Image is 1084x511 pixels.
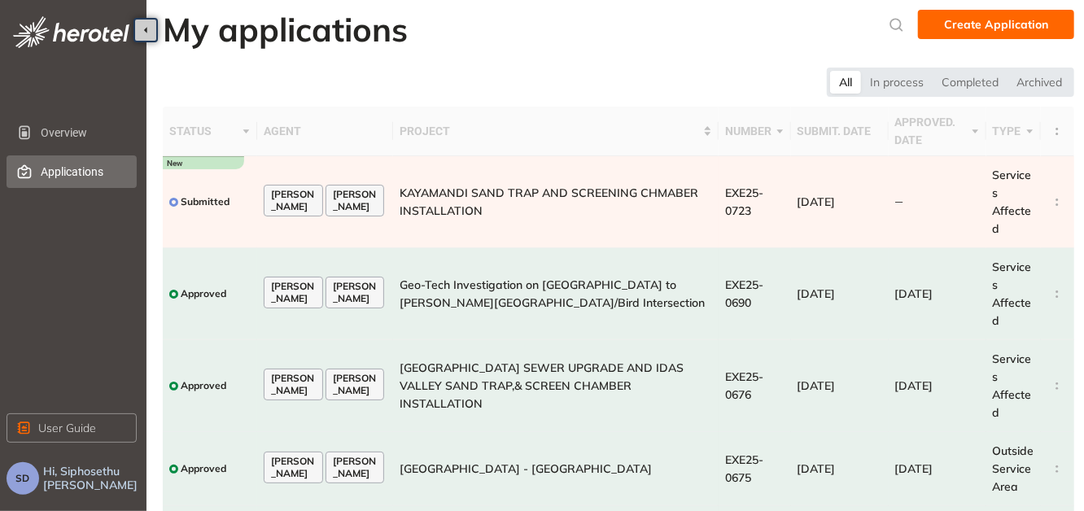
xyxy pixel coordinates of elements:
span: [PERSON_NAME] [271,456,316,479]
span: SD [16,473,30,484]
span: User Guide [38,419,96,437]
span: Services Affected [993,168,1032,236]
span: number [725,122,771,140]
span: [GEOGRAPHIC_DATA] SEWER UPGRADE AND IDAS VALLEY SAND TRAP,& SCREEN CHAMBER INSTALLATION [400,360,684,411]
span: [DATE] [798,194,836,209]
span: Services Affected [993,352,1032,420]
div: In process [861,71,933,94]
button: Create Application [918,10,1074,39]
h2: My applications [163,10,408,49]
th: approved. date [889,107,986,156]
span: EXE25-0723 [725,186,763,218]
span: EXE25-0675 [725,452,763,485]
span: [DATE] [798,378,836,393]
span: status [169,122,238,140]
span: [PERSON_NAME] [333,281,378,304]
span: Geo-Tech Investigation on [GEOGRAPHIC_DATA] to [PERSON_NAME][GEOGRAPHIC_DATA]/Bird Intersection [400,277,705,310]
div: Completed [933,71,1008,94]
span: Hi, Siphosethu [PERSON_NAME] [43,465,140,492]
span: Approved [181,463,226,474]
th: type [986,107,1041,156]
span: [PERSON_NAME] [333,373,378,396]
span: KAYAMANDI SAND TRAP AND SCREENING CHMABER INSTALLATION [400,186,698,218]
span: [PERSON_NAME] [333,189,378,212]
span: Submitted [181,196,229,207]
button: User Guide [7,413,137,443]
th: project [393,107,719,156]
span: [DATE] [895,286,933,301]
img: logo [13,16,129,48]
span: [PERSON_NAME] [271,281,316,304]
span: — [895,195,904,208]
span: Overview [41,116,124,149]
span: Services Affected [993,260,1032,328]
span: EXE25-0676 [725,369,763,402]
span: [PERSON_NAME] [271,189,316,212]
th: submit. date [791,107,889,156]
span: Approved [181,380,226,391]
span: [DATE] [798,286,836,301]
th: agent [257,107,393,156]
span: [PERSON_NAME] [333,456,378,479]
span: project [400,122,700,140]
span: [GEOGRAPHIC_DATA] - [GEOGRAPHIC_DATA] [400,461,652,476]
div: All [830,71,861,94]
button: SD [7,462,39,495]
span: approved. date [895,113,968,149]
span: Applications [41,155,124,188]
span: [PERSON_NAME] [271,373,316,396]
th: status [163,107,257,156]
span: Create Application [944,15,1048,33]
span: [DATE] [895,378,933,393]
th: number [719,107,790,156]
span: Approved [181,288,226,299]
div: Archived [1008,71,1071,94]
span: EXE25-0690 [725,277,763,310]
span: type [993,122,1022,140]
